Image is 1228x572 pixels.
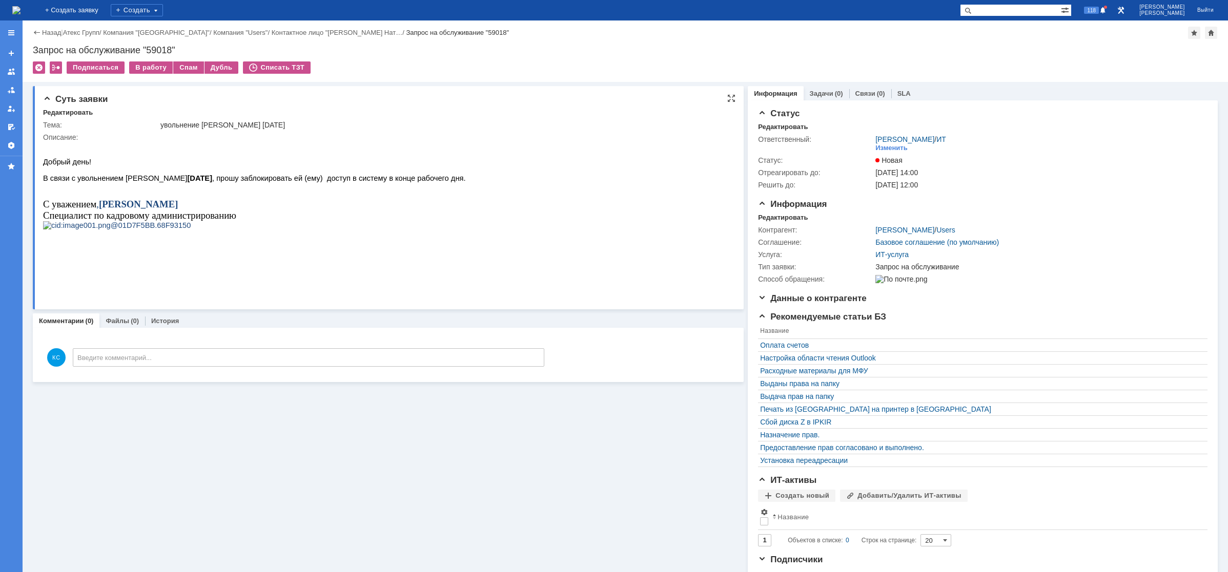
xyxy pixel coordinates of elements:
a: ИТ [936,135,946,143]
div: Решить до: [758,181,873,189]
span: Расширенный поиск [1061,5,1071,14]
a: Настройки [3,137,19,154]
div: Сделать домашней страницей [1205,27,1217,39]
div: Добавить в избранное [1188,27,1200,39]
div: Работа с массовостью [50,61,62,74]
a: История [151,317,179,325]
a: Базовое соглашение (по умолчанию) [875,238,999,246]
div: Редактировать [758,123,808,131]
div: Тип заявки: [758,263,873,271]
a: Установка переадресации [760,456,1200,464]
div: / [875,226,955,234]
a: Мои согласования [3,119,19,135]
div: Редактировать [758,214,808,222]
div: / [875,135,946,143]
div: Создать [111,4,163,16]
a: Создать заявку [3,45,19,61]
span: Новая [875,156,903,164]
span: КС [47,348,66,367]
span: Настройки [760,508,768,516]
a: [PERSON_NAME] [875,135,934,143]
span: [DATE] 12:00 [875,181,918,189]
div: / [63,29,104,36]
a: ИТ-услуга [875,250,909,259]
a: Расходные материалы для МФУ [760,367,1200,375]
div: / [272,29,406,36]
a: SLA [897,90,911,97]
span: , [53,57,135,68]
a: Перейти в интерфейс администратора [1115,4,1127,16]
a: Задачи [810,90,833,97]
div: Запрос на обслуживание [875,263,1201,271]
div: На всю страницу [727,94,735,102]
a: Заявки на командах [3,63,19,80]
span: Суть заявки [43,94,108,104]
div: Способ обращения: [758,275,873,283]
div: Отреагировать до: [758,168,873,177]
a: Выданы права на папку [760,379,1200,388]
div: (0) [835,90,843,97]
div: Запрос на обслуживание "59018" [406,29,509,36]
div: Редактировать [43,109,93,117]
div: Ответственный: [758,135,873,143]
span: [PERSON_NAME] [1139,4,1185,10]
i: Строк на странице: [788,534,916,546]
a: Компания "Users" [213,29,268,36]
a: Мои заявки [3,100,19,117]
span: Подписчики [758,555,823,564]
a: Оплата счетов [760,341,1200,349]
a: Атекс Групп [63,29,99,36]
a: Выдача прав на папку [760,392,1200,400]
a: Сбой диска Z в IPKIR [760,418,1200,426]
span: 118 [1084,7,1099,14]
a: Перейти на домашнюю страницу [12,6,21,14]
div: Статус: [758,156,873,164]
a: Контактное лицо "[PERSON_NAME] Нат… [272,29,402,36]
a: Предоставление прав согласовано и выполнено. [760,443,1200,452]
div: Изменить [875,144,908,152]
img: По почте.png [875,275,927,283]
div: (0) [86,317,94,325]
div: Удалить [33,61,45,74]
b: [DATE] [144,33,169,41]
div: / [103,29,213,36]
span: ИТ-активы [758,475,816,485]
a: Компания "[GEOGRAPHIC_DATA]" [103,29,210,36]
a: Связи [855,90,875,97]
a: Назначение прав. [760,431,1200,439]
span: [PERSON_NAME] [1139,10,1185,16]
span: Данные о контрагенте [758,293,867,303]
div: / [213,29,272,36]
div: Описание: [43,133,729,141]
a: [PERSON_NAME] [875,226,934,234]
div: Услуга: [758,250,873,259]
span: Объектов в списке: [788,537,843,544]
div: 0 [846,534,849,546]
a: Заявки в моей ответственности [3,82,19,98]
a: Информация [754,90,797,97]
a: Печать из [GEOGRAPHIC_DATA] на принтер в [GEOGRAPHIC_DATA] [760,405,1200,413]
th: Название [770,506,1202,530]
a: Назад [42,29,61,36]
a: Комментарии [39,317,84,325]
span: Информация [758,199,827,209]
a: Users [936,226,955,234]
div: | [61,28,63,36]
a: Настройка области чтения Outlook [760,354,1200,362]
span: Рекомендуемые статьи БЗ [758,312,886,322]
div: Название [777,513,809,521]
img: logo [12,6,21,14]
th: Название [758,325,1202,339]
div: увольнение [PERSON_NAME] [DATE] [160,121,727,129]
div: Контрагент: [758,226,873,234]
